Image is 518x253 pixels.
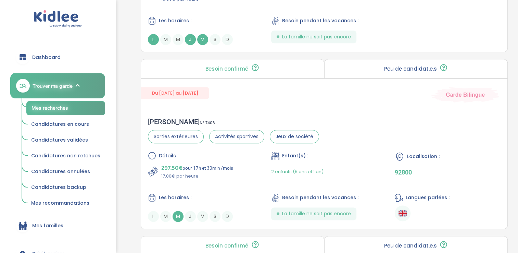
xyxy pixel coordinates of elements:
span: Détails : [159,152,178,159]
span: L [148,34,159,45]
span: 2 enfants (5 ans et 1 an) [271,168,324,175]
a: Candidatures annulées [26,165,105,178]
span: Dashboard [32,54,61,61]
a: Candidatures en cours [26,118,105,131]
a: Dashboard [10,45,105,70]
span: D [222,211,233,222]
span: S [210,211,220,222]
p: Peu de candidat.e.s [384,243,437,249]
span: Candidatures validées [31,136,88,143]
p: Besoin confirmé [205,66,248,72]
span: Jeux de société [270,130,319,143]
a: Trouver ma garde [10,73,105,98]
span: Besoin pendant les vacances : [282,17,358,24]
span: Candidatures annulées [31,168,90,175]
span: M [173,211,184,222]
p: 17.00€ par heure [161,173,233,180]
span: Les horaires : [159,194,191,201]
span: V [197,34,208,45]
span: Du [DATE] au [DATE] [141,87,209,99]
a: Mes recherches [26,101,105,115]
img: logo.svg [34,10,82,28]
span: La famille ne sait pas encore [282,210,351,217]
span: Candidatures backup [31,184,86,191]
span: Activités sportives [209,130,264,143]
span: Localisation : [407,153,440,160]
span: J [185,34,196,45]
a: Candidatures backup [26,181,105,194]
span: Mes recommandations [31,200,89,206]
span: Mes familles [32,222,63,229]
p: Peu de candidat.e.s [384,66,437,72]
span: Enfant(s) : [282,152,308,159]
span: Mes recherches [31,105,68,111]
span: N° 7403 [200,119,215,126]
span: Garde Bilingue [446,91,485,98]
p: 92800 [395,169,501,176]
div: [PERSON_NAME] [148,118,319,126]
span: Trouver ma garde [33,82,73,89]
span: Candidatures non retenues [31,152,100,159]
img: Anglais [399,209,407,217]
p: pour 17h et 30min /mois [161,163,233,173]
span: Sorties extérieures [148,130,204,143]
span: La famille ne sait pas encore [282,33,351,40]
span: D [222,34,233,45]
span: 297.50€ [161,163,182,173]
span: L [148,211,159,222]
span: M [160,34,171,45]
p: Besoin confirmé [205,243,248,249]
a: Candidatures validées [26,134,105,147]
a: Mes familles [10,213,105,238]
span: J [185,211,196,222]
a: Mes recommandations [26,197,105,210]
span: S [210,34,220,45]
span: M [173,34,184,45]
span: Candidatures en cours [31,121,89,128]
span: V [197,211,208,222]
span: M [160,211,171,222]
span: Besoin pendant les vacances : [282,194,358,201]
a: Candidatures non retenues [26,149,105,162]
span: Les horaires : [159,17,191,24]
span: Langues parlées : [406,194,450,201]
